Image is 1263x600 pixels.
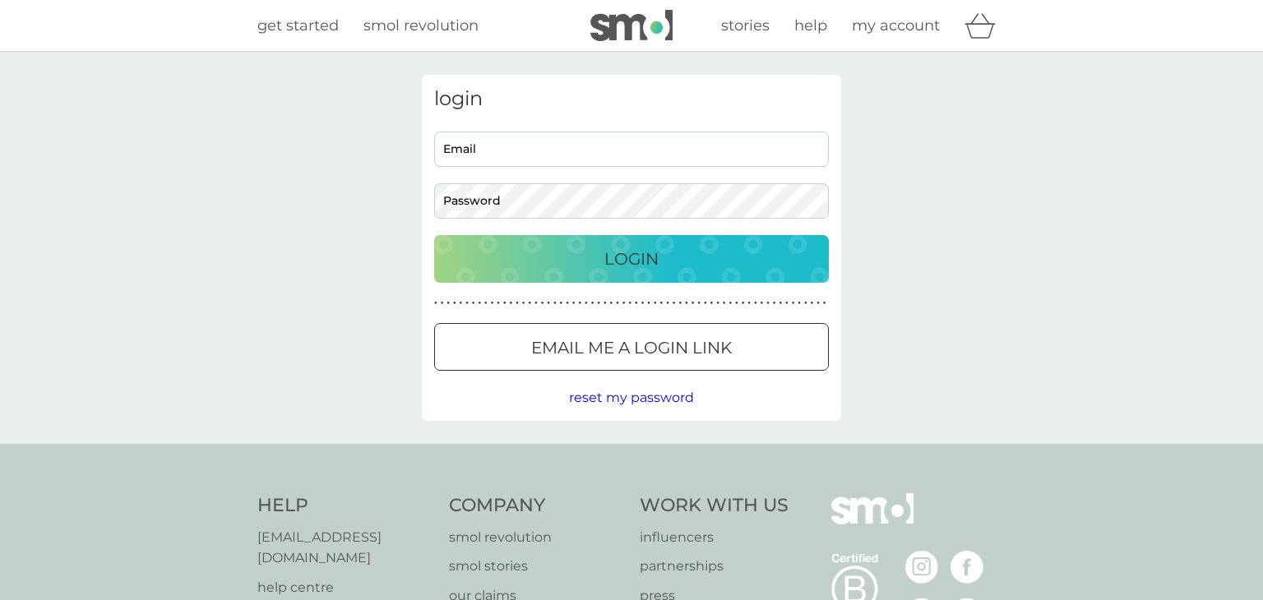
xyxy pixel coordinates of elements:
a: smol revolution [363,14,479,38]
p: ● [522,299,525,307]
p: ● [635,299,638,307]
p: ● [710,299,714,307]
p: ● [516,299,519,307]
p: ● [692,299,695,307]
a: stories [721,14,770,38]
h4: Company [449,493,624,519]
p: ● [566,299,569,307]
span: get started [257,16,339,35]
p: ● [766,299,770,307]
p: ● [716,299,719,307]
p: ● [641,299,645,307]
p: ● [434,299,437,307]
p: ● [503,299,507,307]
p: ● [491,299,494,307]
p: ● [585,299,588,307]
div: basket [965,9,1006,42]
p: ● [534,299,538,307]
p: ● [578,299,581,307]
p: ● [747,299,751,307]
p: ● [484,299,488,307]
p: ● [697,299,701,307]
p: ● [785,299,789,307]
span: smol revolution [363,16,479,35]
p: ● [761,299,764,307]
p: ● [654,299,657,307]
img: smol [831,493,914,549]
p: Email me a login link [531,335,732,361]
p: ● [804,299,807,307]
button: Email me a login link [434,323,829,371]
p: ● [678,299,682,307]
a: partnerships [640,556,789,577]
p: ● [622,299,626,307]
p: ● [773,299,776,307]
p: ● [572,299,576,307]
p: ● [472,299,475,307]
p: ● [453,299,456,307]
p: ● [798,299,801,307]
a: smol stories [449,556,624,577]
p: ● [560,299,563,307]
img: visit the smol Facebook page [951,551,983,584]
p: ● [597,299,600,307]
p: ● [510,299,513,307]
h3: login [434,87,829,111]
p: ● [742,299,745,307]
p: ● [817,299,820,307]
p: ● [685,299,688,307]
p: ● [553,299,557,307]
a: influencers [640,527,789,548]
p: ● [647,299,650,307]
a: help [794,14,827,38]
p: Login [604,246,659,272]
p: ● [591,299,594,307]
img: smol [590,10,673,41]
img: visit the smol Instagram page [905,551,938,584]
p: ● [616,299,619,307]
a: get started [257,14,339,38]
span: my account [852,16,940,35]
p: ● [478,299,481,307]
p: ● [660,299,664,307]
h4: Help [257,493,433,519]
p: ● [811,299,814,307]
p: ● [723,299,726,307]
p: ● [460,299,463,307]
a: help centre [257,577,433,598]
p: ● [465,299,469,307]
span: reset my password [569,390,694,405]
h4: Work With Us [640,493,789,519]
p: ● [754,299,757,307]
span: help [794,16,827,35]
p: ● [823,299,826,307]
p: ● [673,299,676,307]
p: ● [779,299,782,307]
p: ● [541,299,544,307]
p: ● [441,299,444,307]
span: stories [721,16,770,35]
button: Login [434,235,829,283]
p: ● [604,299,607,307]
a: my account [852,14,940,38]
p: ● [704,299,707,307]
p: ● [610,299,613,307]
p: ● [628,299,631,307]
p: ● [666,299,669,307]
a: [EMAIL_ADDRESS][DOMAIN_NAME] [257,527,433,569]
button: reset my password [569,387,694,408]
p: ● [735,299,738,307]
p: ● [792,299,795,307]
p: ● [446,299,450,307]
p: ● [729,299,732,307]
p: ● [547,299,550,307]
a: smol revolution [449,527,624,548]
p: ● [497,299,500,307]
p: ● [528,299,531,307]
